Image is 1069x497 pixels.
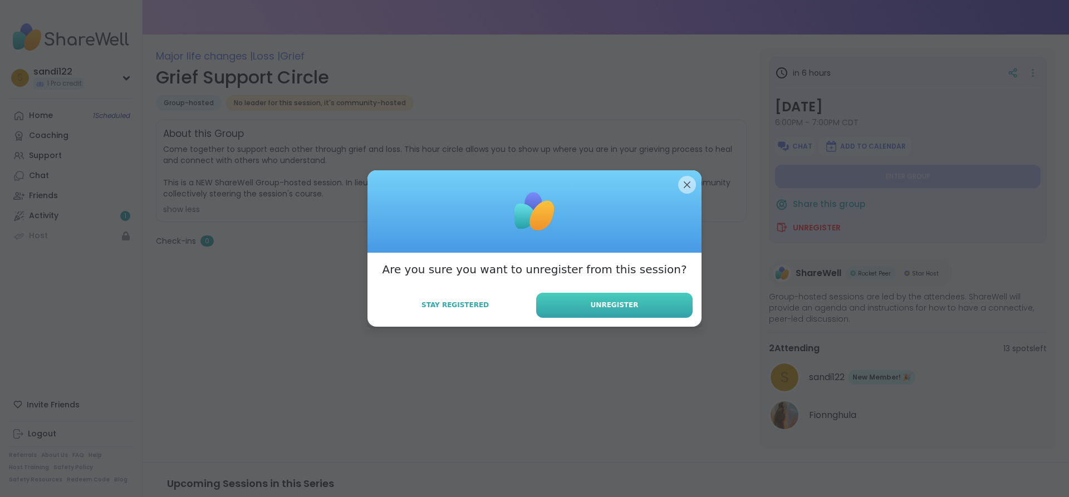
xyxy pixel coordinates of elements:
h3: Are you sure you want to unregister from this session? [382,262,686,277]
button: Unregister [536,293,693,318]
button: Stay Registered [376,293,534,317]
span: Stay Registered [421,300,489,310]
img: ShareWell Logomark [507,184,562,239]
span: Unregister [591,300,639,310]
